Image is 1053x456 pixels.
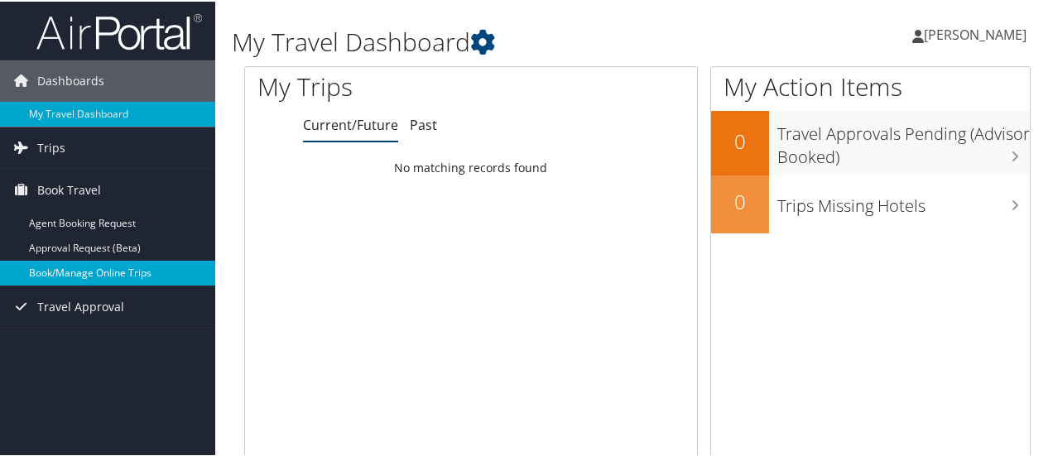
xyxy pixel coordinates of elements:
[711,174,1030,232] a: 0Trips Missing Hotels
[37,168,101,209] span: Book Travel
[777,185,1030,216] h3: Trips Missing Hotels
[245,151,697,181] td: No matching records found
[711,126,769,154] h2: 0
[257,68,496,103] h1: My Trips
[912,8,1043,58] a: [PERSON_NAME]
[36,11,202,50] img: airportal-logo.png
[777,113,1030,167] h3: Travel Approvals Pending (Advisor Booked)
[303,114,398,132] a: Current/Future
[924,24,1027,42] span: [PERSON_NAME]
[711,68,1030,103] h1: My Action Items
[37,59,104,100] span: Dashboards
[410,114,437,132] a: Past
[37,126,65,167] span: Trips
[37,285,124,326] span: Travel Approval
[711,109,1030,173] a: 0Travel Approvals Pending (Advisor Booked)
[232,23,772,58] h1: My Travel Dashboard
[711,186,769,214] h2: 0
